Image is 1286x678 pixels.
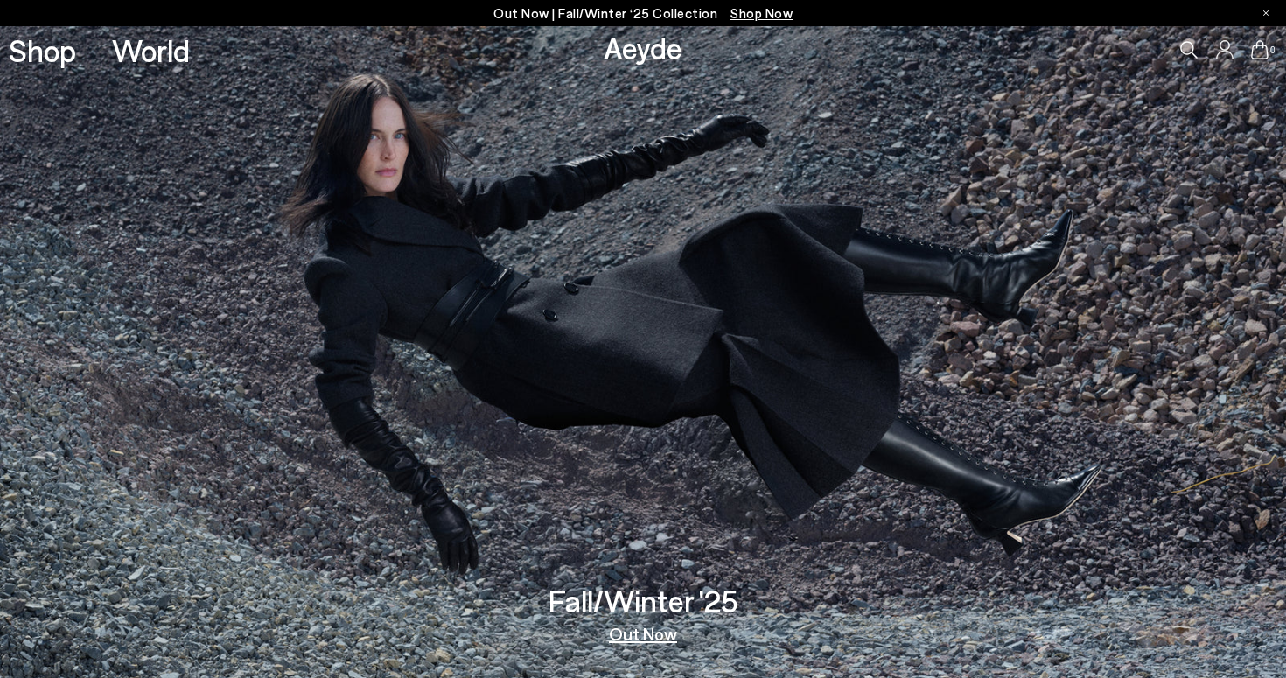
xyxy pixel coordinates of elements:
[730,5,793,21] span: Navigate to /collections/new-in
[1251,40,1269,59] a: 0
[9,35,76,66] a: Shop
[1269,45,1277,55] span: 0
[112,35,190,66] a: World
[549,585,738,616] h3: Fall/Winter '25
[609,625,677,642] a: Out Now
[493,3,793,24] p: Out Now | Fall/Winter ‘25 Collection
[604,29,682,66] a: Aeyde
